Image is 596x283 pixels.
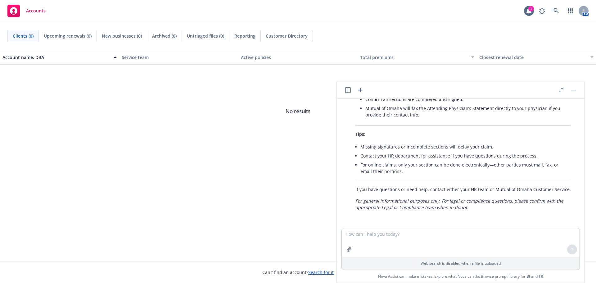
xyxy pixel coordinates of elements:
[152,33,177,39] span: Archived (0)
[528,6,534,11] div: 1
[365,104,571,119] li: Mutual of Omaha will fax the Attending Physician’s Statement directly to your physician if you pr...
[13,33,34,39] span: Clients (0)
[187,33,224,39] span: Untriaged files (0)
[365,95,571,104] li: Confirm all sections are completed and signed.
[234,33,255,39] span: Reporting
[2,54,110,61] div: Account name, DBA
[564,5,577,17] a: Switch app
[360,151,571,160] li: Contact your HR department for assistance if you have questions during the process.
[308,269,334,275] a: Search for it
[119,50,238,65] button: Service team
[360,54,467,61] div: Total premiums
[5,2,48,20] a: Accounts
[479,54,587,61] div: Closest renewal date
[536,5,548,17] a: Report a Bug
[477,50,596,65] button: Closest renewal date
[358,50,477,65] button: Total premiums
[360,160,571,176] li: For online claims, only your section can be done electronically—other parties must mail, fax, or ...
[262,269,334,276] span: Can't find an account?
[355,186,571,193] p: If you have questions or need help, contact either your HR team or Mutual of Omaha Customer Service.
[539,274,543,279] a: TR
[241,54,355,61] div: Active policies
[550,5,562,17] a: Search
[378,270,543,283] span: Nova Assist can make mistakes. Explore what Nova can do: Browse prompt library for and
[122,54,236,61] div: Service team
[26,8,46,13] span: Accounts
[360,142,571,151] li: Missing signatures or incomplete sections will delay your claim.
[102,33,142,39] span: New businesses (0)
[355,131,365,137] span: Tips:
[266,33,308,39] span: Customer Directory
[526,274,530,279] a: BI
[238,50,358,65] button: Active policies
[345,261,576,266] p: Web search is disabled when a file is uploaded
[355,198,563,210] em: For general informational purposes only. For legal or compliance questions, please confirm with t...
[44,33,92,39] span: Upcoming renewals (0)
